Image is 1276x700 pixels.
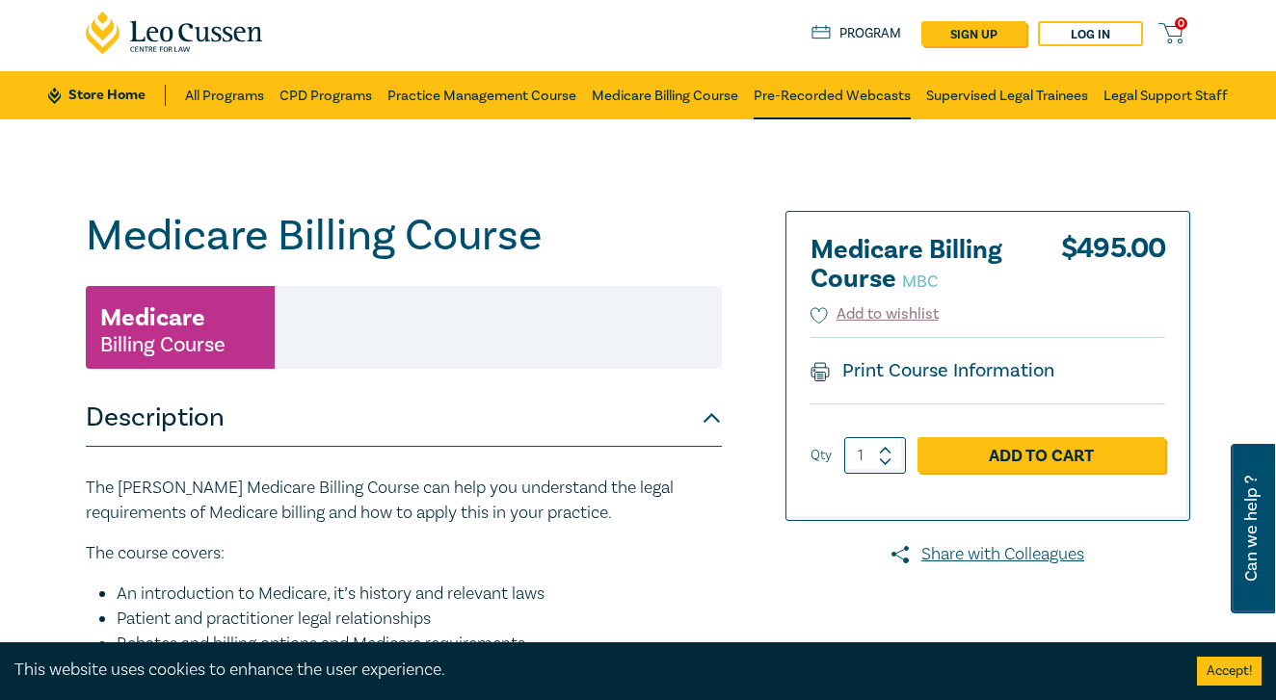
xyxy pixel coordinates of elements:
[100,300,205,335] h3: Medicare
[1103,71,1228,119] a: Legal Support Staff
[1038,21,1143,46] a: Log in
[811,445,832,466] label: Qty
[811,303,939,325] button: Add to wishlist
[48,85,165,106] a: Store Home
[754,71,911,119] a: Pre-Recorded Webcasts
[811,23,901,44] a: Program
[785,542,1190,567] a: Share with Colleagues
[1197,657,1262,686] button: Accept cookies
[902,271,938,293] small: MBC
[592,71,738,119] a: Medicare Billing Course
[1242,455,1261,602] span: Can we help ?
[100,335,226,354] small: Billing Course
[1175,17,1187,30] span: 0
[86,389,722,447] button: Description
[811,236,1023,294] h2: Medicare Billing Course
[185,71,264,119] a: All Programs
[926,71,1088,119] a: Supervised Legal Trainees
[279,71,372,119] a: CPD Programs
[844,437,906,474] input: 1
[86,211,722,261] h1: Medicare Billing Course
[921,21,1026,46] a: sign up
[917,437,1165,474] a: Add to Cart
[387,71,576,119] a: Practice Management Course
[811,358,1054,383] a: Print Course Information
[1061,236,1165,303] div: $ 495.00
[117,607,722,632] li: Patient and practitioner legal relationships
[86,476,722,526] p: The [PERSON_NAME] Medicare Billing Course can help you understand the legal requirements of Medic...
[14,658,1168,683] div: This website uses cookies to enhance the user experience.
[86,541,722,566] p: The course covers:
[117,632,722,657] li: Rebates and billing options and Medicare requirements
[117,582,722,607] li: An introduction to Medicare, it’s history and relevant laws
